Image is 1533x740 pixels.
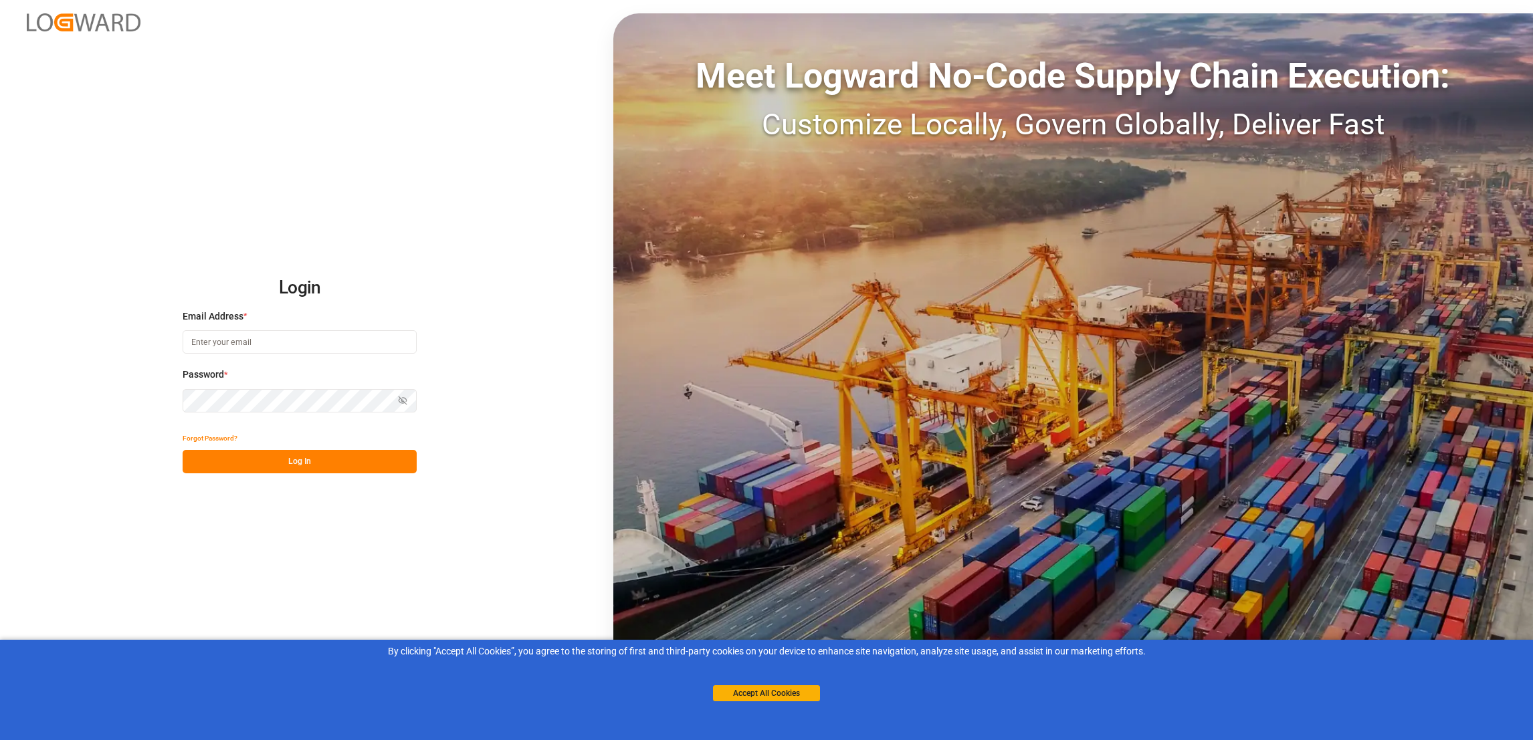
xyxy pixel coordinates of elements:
div: By clicking "Accept All Cookies”, you agree to the storing of first and third-party cookies on yo... [9,644,1524,658]
span: Password [183,368,224,382]
img: Logward_new_orange.png [27,13,140,31]
button: Forgot Password? [183,426,237,450]
input: Enter your email [183,330,417,354]
button: Log In [183,450,417,473]
h2: Login [183,267,417,310]
span: Email Address [183,310,243,324]
button: Accept All Cookies [713,685,820,701]
div: Customize Locally, Govern Globally, Deliver Fast [613,102,1533,146]
div: Meet Logward No-Code Supply Chain Execution: [613,50,1533,102]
